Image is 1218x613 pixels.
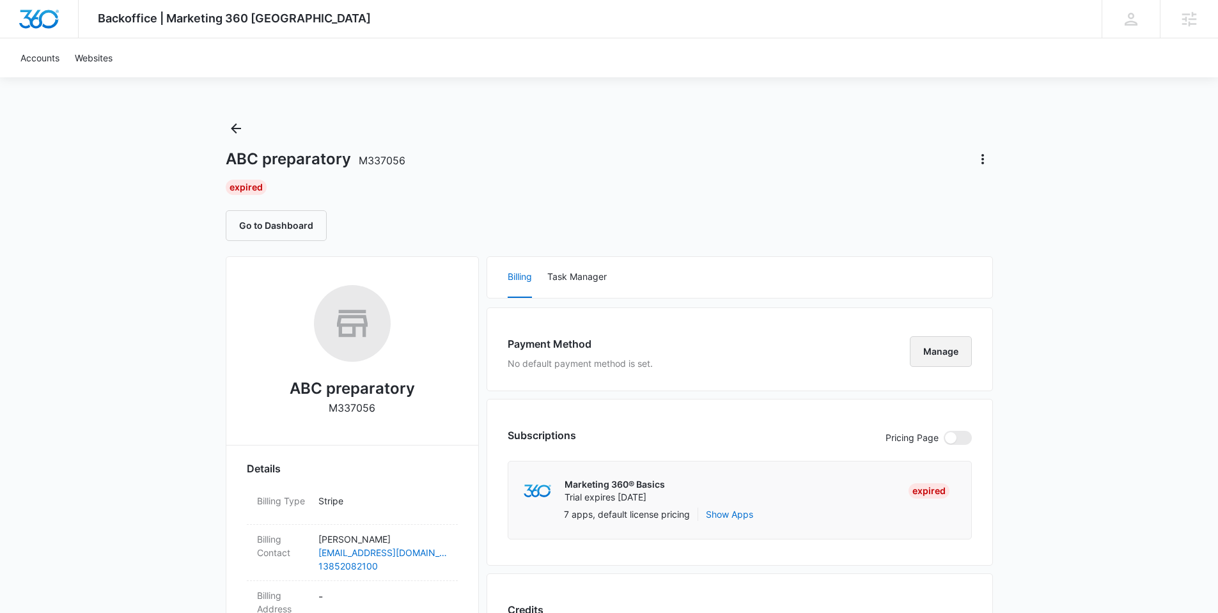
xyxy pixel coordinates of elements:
[508,336,653,352] h3: Payment Method
[226,118,246,139] button: Back
[508,257,532,298] button: Billing
[226,180,267,195] div: Expired
[290,377,415,400] h2: ABC preparatory
[247,461,281,476] span: Details
[318,494,448,508] p: Stripe
[547,257,607,298] button: Task Manager
[226,150,405,169] h1: ABC preparatory
[257,532,308,559] dt: Billing Contact
[359,154,405,167] span: M337056
[13,38,67,77] a: Accounts
[886,431,939,445] p: Pricing Page
[564,508,690,521] p: 7 apps, default license pricing
[972,149,993,169] button: Actions
[226,210,327,241] button: Go to Dashboard
[910,336,972,367] button: Manage
[524,485,551,498] img: marketing360Logo
[565,491,665,504] p: Trial expires [DATE]
[909,483,949,499] div: Expired
[565,478,665,491] p: Marketing 360® Basics
[247,525,458,581] div: Billing Contact[PERSON_NAME][EMAIL_ADDRESS][DOMAIN_NAME]13852082100
[257,494,308,508] dt: Billing Type
[508,357,653,370] p: No default payment method is set.
[67,38,120,77] a: Websites
[318,559,448,573] a: 13852082100
[98,12,371,25] span: Backoffice | Marketing 360 [GEOGRAPHIC_DATA]
[329,400,375,415] p: M337056
[318,532,448,546] p: [PERSON_NAME]
[706,508,753,521] button: Show Apps
[508,428,576,443] h3: Subscriptions
[247,486,458,525] div: Billing TypeStripe
[318,546,448,559] a: [EMAIL_ADDRESS][DOMAIN_NAME]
